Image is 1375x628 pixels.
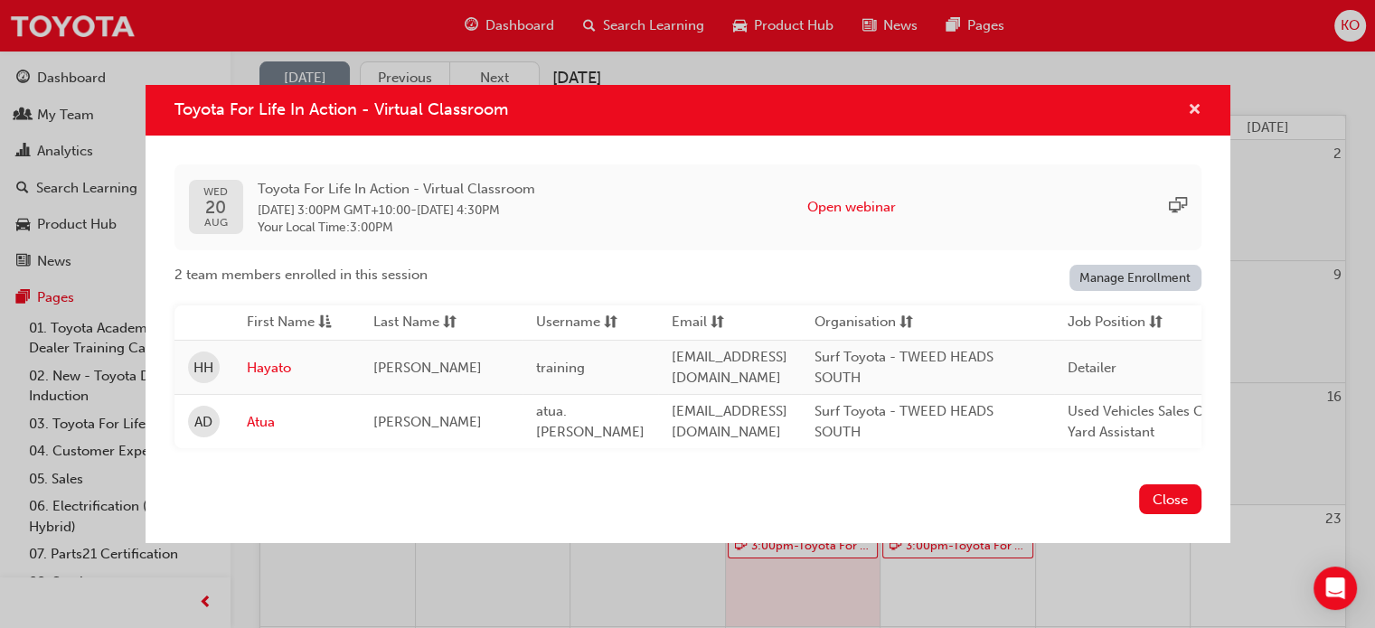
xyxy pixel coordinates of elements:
[417,202,500,218] span: 20 Aug 2025 4:30PM
[536,360,585,376] span: training
[1069,265,1201,291] a: Manage Enrollment
[604,312,617,334] span: sorting-icon
[247,358,346,379] a: Hayato
[1068,312,1167,334] button: Job Positionsorting-icon
[258,179,535,236] div: -
[672,312,707,334] span: Email
[899,312,913,334] span: sorting-icon
[1139,484,1201,514] button: Close
[174,265,428,286] span: 2 team members enrolled in this session
[536,312,600,334] span: Username
[536,312,636,334] button: Usernamesorting-icon
[146,85,1230,544] div: Toyota For Life In Action - Virtual Classroom
[1068,403,1266,440] span: Used Vehicles Sales Consultant, Yard Assistant
[193,358,213,379] span: HH
[1188,103,1201,119] span: cross-icon
[258,179,535,200] span: Toyota For Life In Action - Virtual Classroom
[258,220,535,236] span: Your Local Time : 3:00PM
[373,312,439,334] span: Last Name
[373,360,482,376] span: [PERSON_NAME]
[536,403,645,440] span: atua.[PERSON_NAME]
[443,312,457,334] span: sorting-icon
[672,312,771,334] button: Emailsorting-icon
[1314,567,1357,610] div: Open Intercom Messenger
[711,312,724,334] span: sorting-icon
[1068,360,1116,376] span: Detailer
[258,202,410,218] span: 20 Aug 2025 3:00PM GMT+10:00
[373,414,482,430] span: [PERSON_NAME]
[815,349,994,386] span: Surf Toyota - TWEED HEADS SOUTH
[247,412,346,433] a: Atua
[1068,312,1145,334] span: Job Position
[194,412,212,433] span: AD
[807,197,896,218] button: Open webinar
[815,312,914,334] button: Organisationsorting-icon
[203,198,228,217] span: 20
[1188,99,1201,122] button: cross-icon
[247,312,346,334] button: First Nameasc-icon
[373,312,473,334] button: Last Namesorting-icon
[203,186,228,198] span: WED
[174,99,508,119] span: Toyota For Life In Action - Virtual Classroom
[318,312,332,334] span: asc-icon
[672,349,787,386] span: [EMAIL_ADDRESS][DOMAIN_NAME]
[1169,197,1187,218] span: sessionType_ONLINE_URL-icon
[672,403,787,440] span: [EMAIL_ADDRESS][DOMAIN_NAME]
[247,312,315,334] span: First Name
[815,312,896,334] span: Organisation
[203,217,228,229] span: AUG
[815,403,994,440] span: Surf Toyota - TWEED HEADS SOUTH
[1149,312,1163,334] span: sorting-icon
